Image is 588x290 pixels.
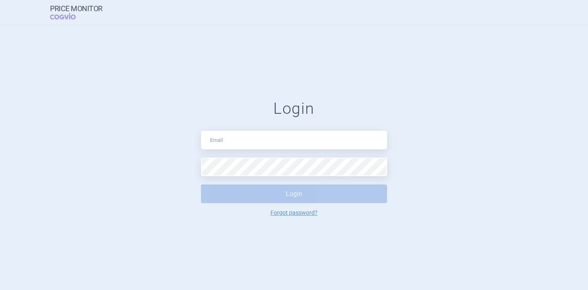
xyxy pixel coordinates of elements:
[50,5,103,13] strong: Price Monitor
[201,185,387,203] button: Login
[50,5,103,20] a: Price MonitorCOGVIO
[201,131,387,149] input: Email
[50,13,87,19] span: COGVIO
[201,99,387,118] h1: Login
[270,210,318,216] a: Forgot password?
